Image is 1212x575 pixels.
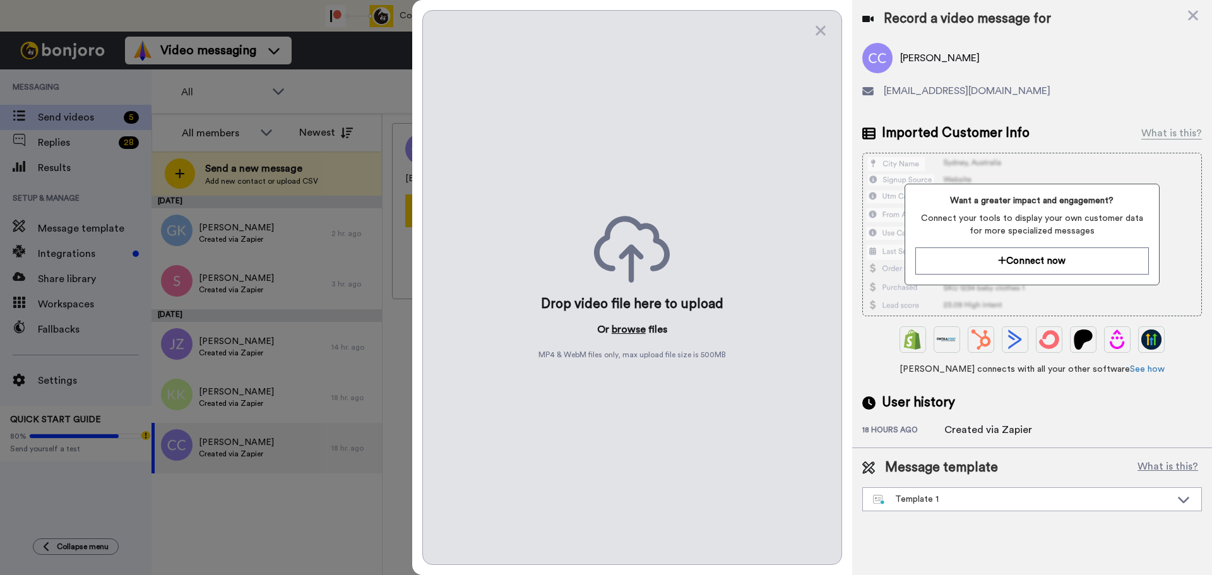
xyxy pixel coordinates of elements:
[862,425,944,437] div: 18 hours ago
[862,363,1202,376] span: [PERSON_NAME] connects with all your other software
[1073,329,1093,350] img: Patreon
[937,329,957,350] img: Ontraport
[1141,126,1202,141] div: What is this?
[882,124,1030,143] span: Imported Customer Info
[55,24,224,37] div: Hey [PERSON_NAME],
[55,24,224,181] div: Message content
[915,247,1148,275] button: Connect now
[57,43,173,53] b: HAPPY ANNIVERSARY!!
[55,182,224,194] p: Message from Grant, sent 1w ago
[915,194,1148,207] span: Want a greater impact and engagement?
[1039,329,1059,350] img: ConvertKit
[19,16,234,202] div: message notification from Grant, 1w ago. Hey Becky, HAPPY ANNIVERSARY!! From the whole team and m...
[1130,365,1165,374] a: See how
[55,42,224,92] div: From the whole team and myself, thank you so much for staying with us for a whole year.
[541,295,723,313] div: Drop video file here to upload
[903,329,923,350] img: Shopify
[944,422,1032,437] div: Created via Zapier
[885,458,998,477] span: Message template
[882,393,955,412] span: User history
[28,27,49,47] img: Profile image for Grant
[1134,458,1202,477] button: What is this?
[597,322,667,337] p: Or files
[873,495,885,505] img: nextgen-template.svg
[55,98,224,174] iframe: vimeo
[1107,329,1127,350] img: Drip
[873,493,1171,506] div: Template 1
[971,329,991,350] img: Hubspot
[612,322,646,337] button: browse
[1005,329,1025,350] img: ActiveCampaign
[915,212,1148,237] span: Connect your tools to display your own customer data for more specialized messages
[1141,329,1161,350] img: GoHighLevel
[538,350,726,360] span: MP4 & WebM files only, max upload file size is 500 MB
